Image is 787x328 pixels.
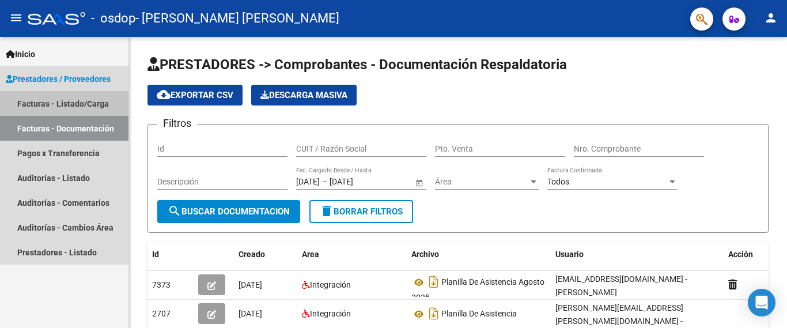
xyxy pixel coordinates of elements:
span: Descarga Masiva [260,90,347,100]
datatable-header-cell: Area [297,242,407,267]
div: Open Intercom Messenger [748,289,775,316]
button: Exportar CSV [147,85,243,105]
i: Descargar documento [426,304,441,323]
datatable-header-cell: Usuario [551,242,724,267]
mat-icon: search [168,204,181,218]
span: Planilla De Asistencia [441,310,517,319]
span: Id [152,250,159,259]
mat-icon: cloud_download [157,88,171,101]
span: Acción [728,250,753,259]
span: Integración [310,280,351,289]
datatable-header-cell: Acción [724,242,781,267]
datatable-header-cell: Id [147,242,194,267]
span: Buscar Documentacion [168,206,290,217]
datatable-header-cell: Archivo [407,242,551,267]
span: [EMAIL_ADDRESS][DOMAIN_NAME] - [PERSON_NAME] [555,274,687,297]
span: Integración [310,309,351,318]
span: Exportar CSV [157,90,233,100]
span: [DATE] [239,280,262,289]
span: Borrar Filtros [320,206,403,217]
button: Borrar Filtros [309,200,413,223]
span: – [322,177,327,187]
span: Prestadores / Proveedores [6,73,111,85]
input: Fecha inicio [296,177,320,187]
mat-icon: delete [320,204,334,218]
span: Creado [239,250,265,259]
button: Descarga Masiva [251,85,357,105]
input: Fecha fin [330,177,386,187]
i: Descargar documento [426,273,441,291]
app-download-masive: Descarga masiva de comprobantes (adjuntos) [251,85,357,105]
button: Open calendar [413,176,425,188]
span: Inicio [6,48,35,61]
span: - [PERSON_NAME] [PERSON_NAME] [135,6,339,31]
span: PRESTADORES -> Comprobantes - Documentación Respaldatoria [147,56,567,73]
button: Buscar Documentacion [157,200,300,223]
span: [DATE] [239,309,262,318]
span: Usuario [555,250,584,259]
span: 7373 [152,280,171,289]
span: Área [435,177,528,187]
h3: Filtros [157,115,197,131]
span: Archivo [411,250,439,259]
span: - osdop [91,6,135,31]
span: Todos [547,177,569,186]
datatable-header-cell: Creado [234,242,297,267]
mat-icon: menu [9,11,23,25]
span: Planilla De Asistencia Agosto 2025 [411,278,544,303]
span: 2707 [152,309,171,318]
span: Area [302,250,319,259]
mat-icon: person [764,11,778,25]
